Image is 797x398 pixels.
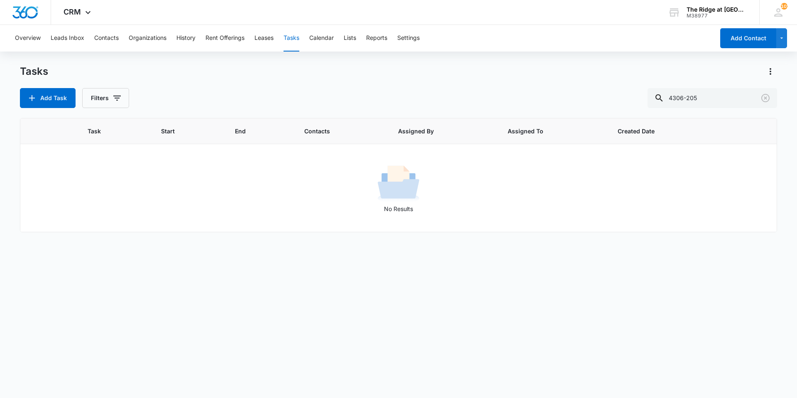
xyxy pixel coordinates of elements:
button: Add Contact [720,28,776,48]
button: Rent Offerings [205,25,244,52]
button: Filters [82,88,129,108]
button: Lists [344,25,356,52]
button: Reports [366,25,387,52]
div: account id [687,13,747,19]
button: Settings [397,25,420,52]
button: Add Task [20,88,76,108]
span: Assigned By [398,127,476,135]
h1: Tasks [20,65,48,78]
button: Leads Inbox [51,25,84,52]
div: account name [687,6,747,13]
button: Calendar [309,25,334,52]
span: End [235,127,272,135]
button: Leases [254,25,274,52]
img: No Results [378,163,419,204]
span: Created Date [618,127,697,135]
button: Actions [764,65,777,78]
button: Tasks [284,25,299,52]
span: Contacts [304,127,366,135]
button: Overview [15,25,41,52]
p: No Results [21,204,776,213]
div: notifications count [781,3,787,10]
button: History [176,25,196,52]
button: Contacts [94,25,119,52]
button: Organizations [129,25,166,52]
span: Start [161,127,203,135]
input: Search Tasks [648,88,777,108]
span: Assigned To [508,127,585,135]
span: CRM [64,7,81,16]
span: Task [88,127,129,135]
span: 102 [781,3,787,10]
button: Clear [759,91,772,105]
